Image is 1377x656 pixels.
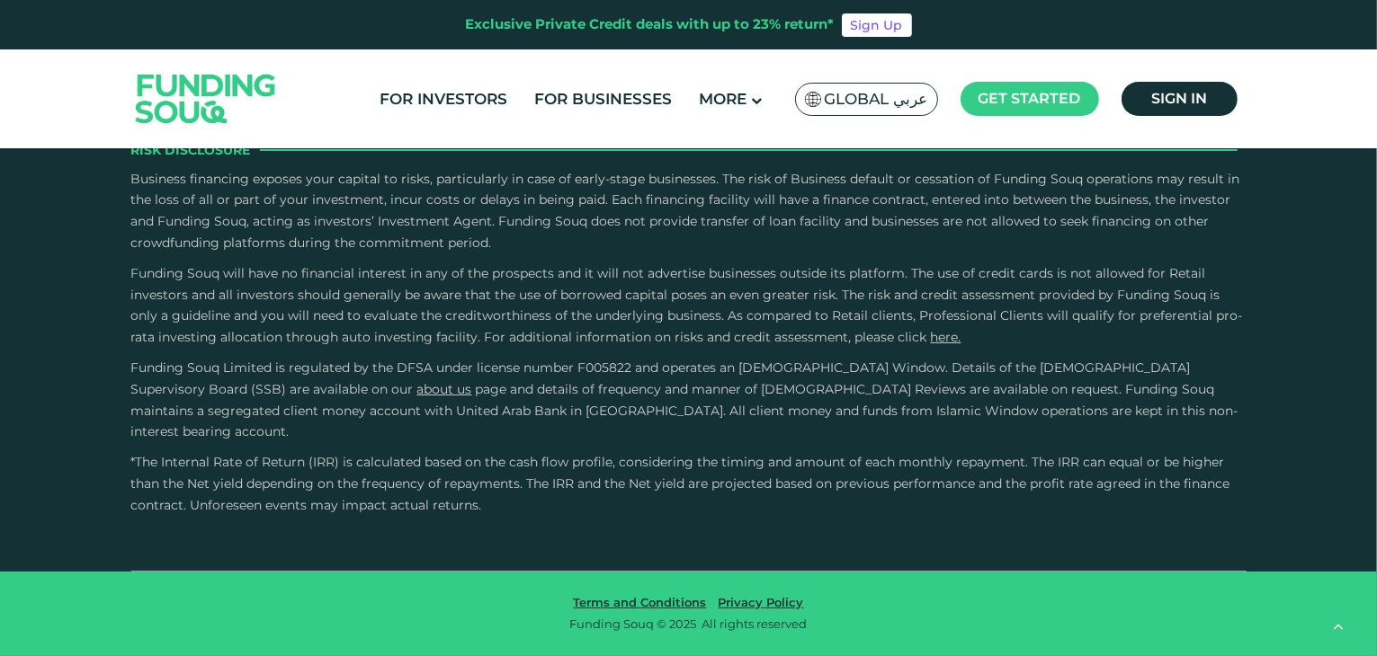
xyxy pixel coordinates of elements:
[1122,82,1238,116] a: Sign in
[466,14,835,35] div: Exclusive Private Credit deals with up to 23% return*
[118,53,294,144] img: Logo
[131,140,251,160] span: Risk Disclosure
[131,265,1243,345] span: Funding Souq will have no financial interest in any of the prospects and it will not advertise bu...
[699,90,747,108] span: More
[570,616,667,631] span: Funding Souq ©
[131,359,1191,397] span: Funding Souq Limited is regulated by the DFSA under license number F005822 and operates an [DEMOG...
[1151,90,1207,107] span: Sign in
[714,595,809,609] a: Privacy Policy
[805,92,821,107] img: SA Flag
[979,90,1081,107] span: Get started
[569,595,711,609] a: Terms and Conditions
[931,329,961,345] a: here.
[131,381,1238,440] span: and details of frequency and manner of [DEMOGRAPHIC_DATA] Reviews are available on request. Fundi...
[131,452,1247,516] p: *The Internal Rate of Return (IRR) is calculated based on the cash flow profile, considering the ...
[476,381,507,397] span: page
[702,616,808,631] span: All rights reserved
[1319,607,1359,647] button: back
[825,89,928,110] span: Global عربي
[670,616,697,631] span: 2025
[842,13,912,37] a: Sign Up
[131,169,1247,254] p: Business financing exposes your capital to risks, particularly in case of early-stage businesses....
[375,84,512,114] a: For Investors
[530,84,676,114] a: For Businesses
[417,381,472,397] a: About Us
